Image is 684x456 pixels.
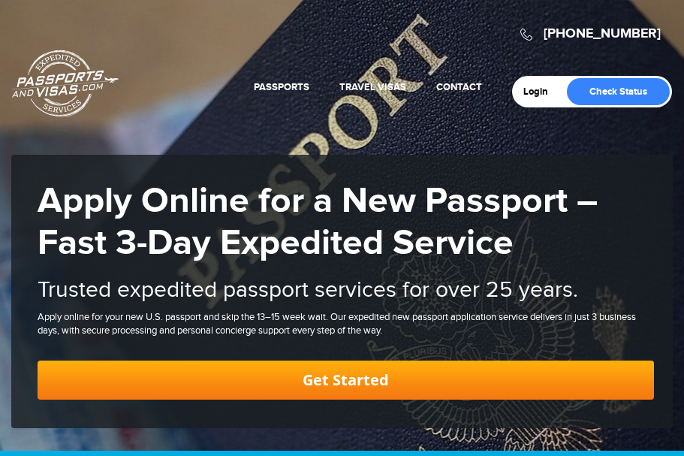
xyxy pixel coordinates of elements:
a: Passports & [DOMAIN_NAME] [12,50,119,117]
a: [PHONE_NUMBER] [544,26,661,42]
a: Contact [436,81,482,93]
a: Login [523,86,559,98]
a: Travel Visas [339,81,406,93]
strong: Apply Online for a New Passport – Fast 3-Day Expedited Service [38,180,598,265]
h2: Trusted expedited passport services for over 25 years. [38,278,654,303]
a: Passports [254,81,309,93]
a: Check Status [567,78,670,105]
a: Get Started [38,361,654,400]
div: Apply online for your new U.S. passport and skip the 13–15 week wait. Our expedited new passport ... [38,310,654,338]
